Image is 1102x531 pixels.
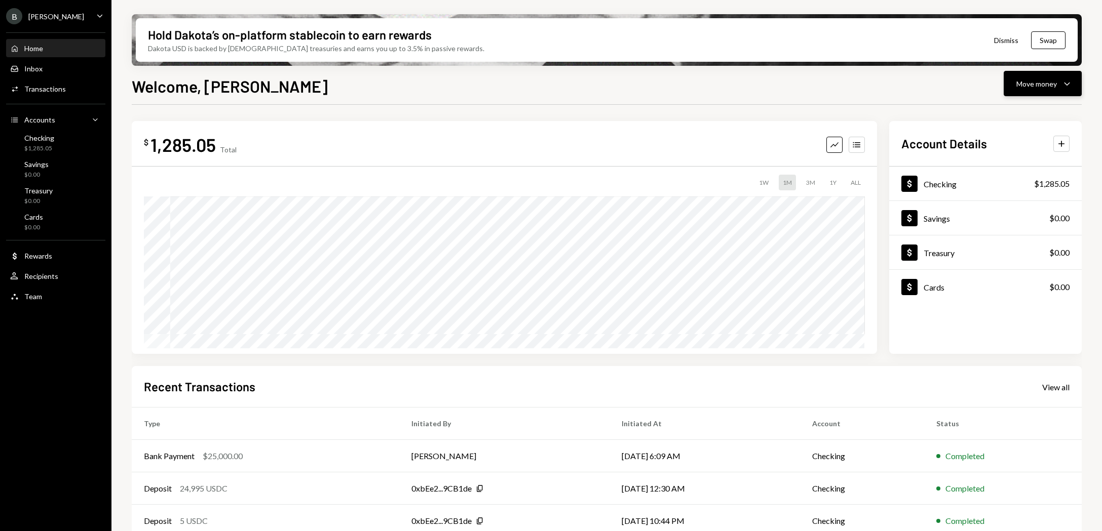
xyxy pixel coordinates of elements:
div: Completed [945,450,984,462]
a: Rewards [6,247,105,265]
a: View all [1042,381,1070,392]
div: $1,285.05 [1034,178,1070,190]
div: Completed [945,515,984,527]
div: 5 USDC [180,515,208,527]
td: Checking [800,472,925,505]
div: 1Y [825,175,841,190]
a: Team [6,287,105,305]
button: Dismiss [981,28,1031,52]
a: Savings$0.00 [6,157,105,181]
div: 0xbEe2...9CB1de [411,482,472,495]
div: Checking [924,179,957,189]
div: Home [24,44,43,53]
div: $0.00 [1049,212,1070,224]
a: Home [6,39,105,57]
td: [DATE] 6:09 AM [610,440,800,472]
button: Swap [1031,31,1066,49]
div: Deposit [144,482,172,495]
td: Checking [800,440,925,472]
div: Transactions [24,85,66,93]
a: Accounts [6,110,105,129]
div: Treasury [24,186,53,195]
div: Checking [24,134,54,142]
div: Cards [924,282,944,292]
div: Move money [1016,78,1057,89]
div: Treasury [924,248,955,258]
a: Recipients [6,267,105,285]
h2: Account Details [901,135,987,152]
td: [DATE] 12:30 AM [610,472,800,505]
a: Checking$1,285.05 [6,131,105,155]
h1: Welcome, [PERSON_NAME] [132,76,328,96]
div: $1,285.05 [24,144,54,153]
div: Hold Dakota’s on-platform stablecoin to earn rewards [148,26,432,43]
div: Team [24,292,42,301]
div: Accounts [24,115,55,124]
a: Cards$0.00 [6,210,105,234]
th: Type [132,407,399,440]
a: Savings$0.00 [889,201,1082,235]
div: Inbox [24,64,43,73]
div: Savings [24,160,49,169]
div: $0.00 [24,223,43,232]
a: Cards$0.00 [889,270,1082,304]
div: 1M [779,175,796,190]
a: Checking$1,285.05 [889,167,1082,200]
td: [PERSON_NAME] [399,440,610,472]
div: B [6,8,22,24]
div: $0.00 [1049,247,1070,259]
div: 1W [755,175,773,190]
div: $25,000.00 [203,450,243,462]
div: $0.00 [24,171,49,179]
h2: Recent Transactions [144,378,255,395]
div: 24,995 USDC [180,482,227,495]
div: Bank Payment [144,450,195,462]
div: Rewards [24,252,52,260]
a: Inbox [6,59,105,77]
div: Total [220,145,237,154]
div: View all [1042,382,1070,392]
div: 0xbEe2...9CB1de [411,515,472,527]
th: Account [800,407,925,440]
div: 1,285.05 [150,133,216,156]
div: Dakota USD is backed by [DEMOGRAPHIC_DATA] treasuries and earns you up to 3.5% in passive rewards. [148,43,484,54]
div: [PERSON_NAME] [28,12,84,21]
th: Initiated At [610,407,800,440]
th: Initiated By [399,407,610,440]
a: Treasury$0.00 [889,235,1082,269]
button: Move money [1004,71,1082,96]
div: $ [144,137,148,147]
div: Completed [945,482,984,495]
th: Status [924,407,1082,440]
div: ALL [847,175,865,190]
div: 3M [802,175,819,190]
div: Cards [24,213,43,221]
div: $0.00 [1049,281,1070,293]
div: $0.00 [24,197,53,206]
a: Transactions [6,79,105,98]
div: Savings [924,214,950,223]
div: Deposit [144,515,172,527]
div: Recipients [24,272,58,280]
a: Treasury$0.00 [6,183,105,208]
